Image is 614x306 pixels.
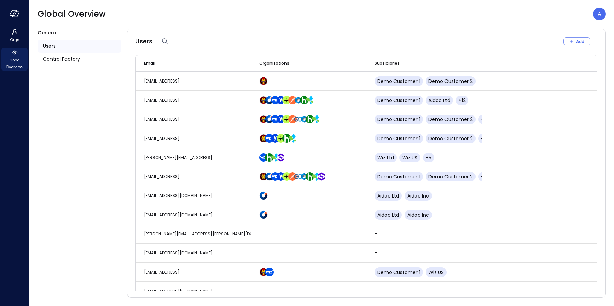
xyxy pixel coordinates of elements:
div: Postman [291,96,297,104]
div: Demo Customer [262,134,268,143]
span: [EMAIL_ADDRESS][DOMAIN_NAME] [144,193,213,199]
div: Wiz [268,134,274,143]
div: Aidoc [262,210,268,219]
img: zbmm8o9awxf8yv3ehdzf [288,134,297,143]
span: Organizations [259,60,289,67]
img: ynjrjpaiymlkbkxtflmu [265,153,274,162]
div: Wiz [274,115,279,123]
span: +21 [481,116,488,123]
div: Postman [291,115,297,123]
span: Global Overview [4,57,25,70]
div: CyberArk [303,115,308,123]
div: Control Factory [38,53,121,65]
div: TravelPerk [285,172,291,181]
div: AppsFlyer [314,115,320,123]
span: +5 [426,154,432,161]
img: ynjrjpaiymlkbkxtflmu [306,115,314,123]
img: ynjrjpaiymlkbkxtflmu [300,96,308,104]
img: gkfkl11jtdpupy4uruhy [294,115,303,123]
div: AppsFlyer [274,153,279,162]
span: Demo Customer 2 [428,78,473,85]
span: Demo Customer 1 [377,173,420,180]
img: scnakozdowacoarmaydw [259,115,268,123]
span: Global Overview [38,9,106,19]
div: Wiz [268,268,274,276]
img: scnakozdowacoarmaydw [259,96,268,104]
span: Demo Customer 1 [377,269,420,276]
span: Demo Customer 1 [377,135,420,142]
div: Yotpo [274,134,279,143]
img: euz2wel6fvrjeyhjwgr9 [282,115,291,123]
img: zbmm8o9awxf8yv3ehdzf [311,115,320,123]
img: ynjrjpaiymlkbkxtflmu [282,134,291,143]
span: [EMAIL_ADDRESS] [144,97,180,103]
div: Edgeconnex [297,115,303,123]
div: Global Overview [1,48,28,71]
img: scnakozdowacoarmaydw [259,268,268,276]
span: Demo Customer 1 [377,97,420,104]
img: zbmm8o9awxf8yv3ehdzf [271,153,279,162]
div: CyberArk [303,172,308,181]
div: Demo Customer [262,96,268,104]
p: - [375,288,511,294]
span: +12 [458,97,466,104]
img: rosehlgmm5jjurozkspi [277,172,285,181]
span: Email [144,60,155,67]
div: Demo Customer [262,115,268,123]
div: Hippo [308,172,314,181]
img: t2hojgg0dluj8wcjhofe [288,115,297,123]
div: TravelPerk [279,134,285,143]
img: cfcvbyzhwvtbhao628kj [265,134,274,143]
span: Wiz US [428,269,444,276]
p: - [375,249,511,256]
span: Orgs [10,36,19,43]
span: Aidoc Ltd [377,212,399,218]
img: euz2wel6fvrjeyhjwgr9 [282,172,291,181]
div: Wiz [274,96,279,104]
span: [EMAIL_ADDRESS] [144,78,180,84]
img: hddnet8eoxqedtuhlo6i [265,172,274,181]
img: hddnet8eoxqedtuhlo6i [259,210,268,219]
img: scnakozdowacoarmaydw [259,172,268,181]
div: Hippo [308,115,314,123]
img: zbmm8o9awxf8yv3ehdzf [311,172,320,181]
span: +8 [481,135,487,142]
img: hddnet8eoxqedtuhlo6i [265,96,274,104]
div: Hippo [285,134,291,143]
span: Aidoc Ltd [377,192,399,199]
span: [EMAIL_ADDRESS][DOMAIN_NAME] [144,288,213,294]
span: Demo Customer 1 [377,78,420,85]
img: rosehlgmm5jjurozkspi [277,96,285,104]
div: Yotpo [279,172,285,181]
span: [EMAIL_ADDRESS] [144,116,180,122]
div: SentinelOne [320,172,326,181]
img: hddnet8eoxqedtuhlo6i [259,191,268,200]
div: Add New User [563,37,597,45]
div: Aidoc [268,172,274,181]
span: [EMAIL_ADDRESS][DOMAIN_NAME] [144,250,213,256]
div: Aidoc [268,96,274,104]
p: A [598,10,601,18]
img: gkfkl11jtdpupy4uruhy [294,172,303,181]
div: Add [576,38,584,45]
span: Aidoc Inc [407,212,429,218]
span: Demo Customer 2 [428,116,473,123]
img: oujisyhxiqy1h0xilnqx [317,172,326,181]
span: Control Factory [43,55,80,63]
span: +29 [481,173,490,180]
div: Hippo [268,153,274,162]
img: t2hojgg0dluj8wcjhofe [288,96,297,104]
img: a5he5ildahzqx8n3jb8t [294,96,303,104]
div: AppsFlyer [308,96,314,104]
span: Aidoc Inc [407,192,429,199]
div: Hippo [303,96,308,104]
span: [EMAIL_ADDRESS] [144,135,180,141]
span: Demo Customer 1 [377,116,420,123]
span: [PERSON_NAME][EMAIL_ADDRESS] [144,155,213,160]
img: ynjrjpaiymlkbkxtflmu [306,172,314,181]
img: cfcvbyzhwvtbhao628kj [259,153,268,162]
a: Users [38,40,121,53]
span: [EMAIL_ADDRESS] [144,174,180,179]
img: cfcvbyzhwvtbhao628kj [271,172,279,181]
